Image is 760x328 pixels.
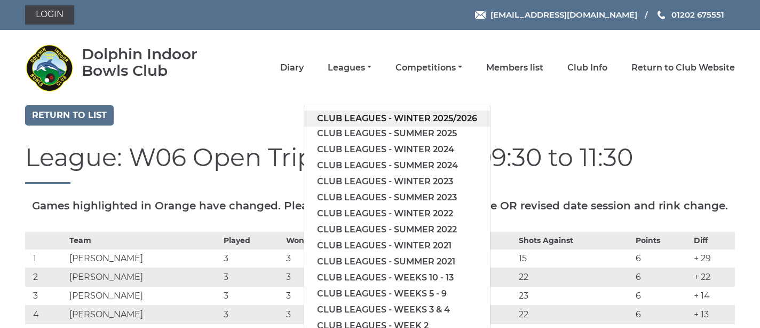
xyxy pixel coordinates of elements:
[304,270,490,286] a: Club leagues - Weeks 10 - 13
[221,305,283,324] td: 3
[304,254,490,270] a: Club leagues - Summer 2021
[516,232,633,249] th: Shots Against
[221,268,283,286] td: 3
[304,286,490,302] a: Club leagues - Weeks 5 - 9
[221,249,283,268] td: 3
[304,222,490,238] a: Club leagues - Summer 2022
[691,268,735,286] td: + 22
[691,305,735,324] td: + 13
[633,249,691,268] td: 6
[304,158,490,174] a: Club leagues - Summer 2024
[691,286,735,305] td: + 14
[25,268,67,286] td: 2
[633,305,691,324] td: 6
[304,190,490,206] a: Club leagues - Summer 2023
[283,249,329,268] td: 3
[25,144,735,184] h1: League: W06 Open Triples - [DATE] - 09:30 to 11:30
[67,249,221,268] td: [PERSON_NAME]
[328,62,371,74] a: Leagues
[221,232,283,249] th: Played
[516,268,633,286] td: 22
[304,126,490,142] a: Club leagues - Summer 2025
[25,5,74,25] a: Login
[25,200,735,212] h5: Games highlighted in Orange have changed. Please check for a revised rink change OR revised date ...
[633,268,691,286] td: 6
[280,62,304,74] a: Diary
[304,142,490,158] a: Club leagues - Winter 2024
[567,62,607,74] a: Club Info
[283,305,329,324] td: 3
[67,286,221,305] td: [PERSON_NAME]
[304,206,490,222] a: Club leagues - Winter 2022
[25,286,67,305] td: 3
[25,44,73,92] img: Dolphin Indoor Bowls Club
[82,46,228,79] div: Dolphin Indoor Bowls Club
[486,62,543,74] a: Members list
[221,286,283,305] td: 3
[395,62,462,74] a: Competitions
[633,286,691,305] td: 6
[516,286,633,305] td: 23
[475,9,637,21] a: Email [EMAIL_ADDRESS][DOMAIN_NAME]
[25,105,114,126] a: Return to list
[304,174,490,190] a: Club leagues - Winter 2023
[516,305,633,324] td: 22
[516,249,633,268] td: 15
[67,305,221,324] td: [PERSON_NAME]
[490,10,637,20] span: [EMAIL_ADDRESS][DOMAIN_NAME]
[283,286,329,305] td: 3
[25,305,67,324] td: 4
[283,268,329,286] td: 3
[671,10,724,20] span: 01202 675551
[475,11,486,19] img: Email
[304,111,490,127] a: Club leagues - Winter 2025/2026
[67,232,221,249] th: Team
[304,238,490,254] a: Club leagues - Winter 2021
[283,232,329,249] th: Won
[304,302,490,318] a: Club leagues - Weeks 3 & 4
[25,249,67,268] td: 1
[691,232,735,249] th: Diff
[633,232,691,249] th: Points
[631,62,735,74] a: Return to Club Website
[656,9,724,21] a: Phone us 01202 675551
[658,11,665,19] img: Phone us
[691,249,735,268] td: + 29
[67,268,221,286] td: [PERSON_NAME]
